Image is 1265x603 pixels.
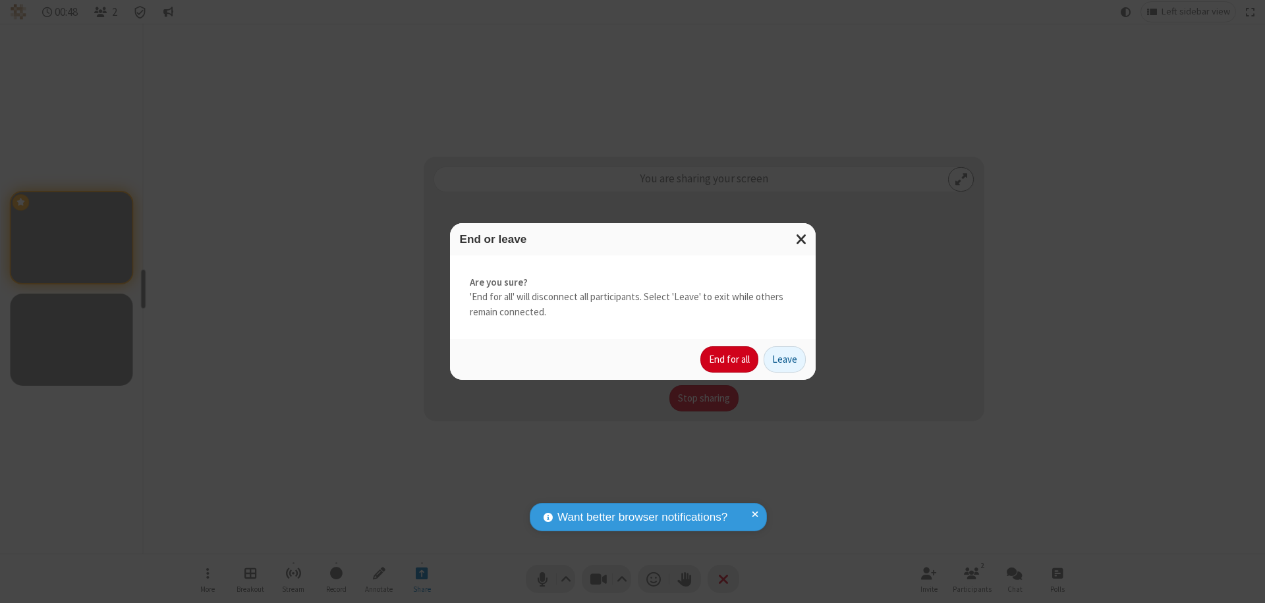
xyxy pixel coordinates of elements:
[700,346,758,373] button: End for all
[788,223,816,255] button: Close modal
[764,346,806,373] button: Leave
[470,275,796,290] strong: Are you sure?
[450,255,816,340] div: 'End for all' will disconnect all participants. Select 'Leave' to exit while others remain connec...
[460,233,806,246] h3: End or leave
[557,509,727,526] span: Want better browser notifications?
